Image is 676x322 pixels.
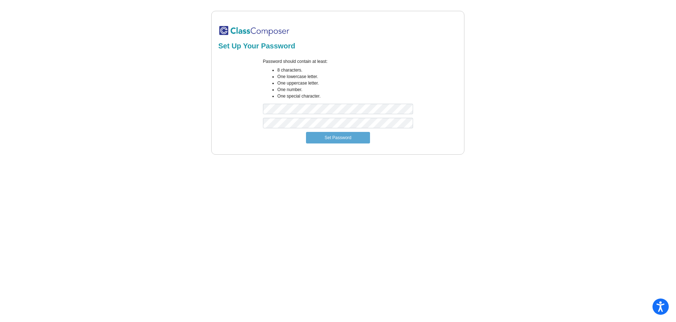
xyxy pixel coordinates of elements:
button: Set Password [306,132,370,143]
li: One special character. [277,93,413,99]
li: 8 characters. [277,67,413,73]
li: One lowercase letter. [277,73,413,80]
li: One uppercase letter. [277,80,413,86]
label: Password should contain at least: [263,58,328,65]
li: One number. [277,86,413,93]
h2: Set Up Your Password [218,42,458,50]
